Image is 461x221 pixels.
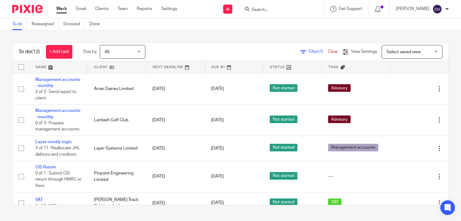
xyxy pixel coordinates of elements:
[270,144,297,151] span: Not started
[35,165,56,169] a: CIS Return
[270,116,297,123] span: Not started
[432,4,442,14] img: svg%3E
[318,50,323,54] span: (1)
[89,18,104,30] a: Done
[328,173,384,179] div: ---
[211,87,224,91] span: [DATE]
[63,18,85,30] a: Snoozed
[88,192,147,214] td: [PERSON_NAME] Track Solutions Ltd
[328,116,351,123] span: Advisory
[12,5,43,13] img: Pixie
[146,136,205,161] td: [DATE]
[31,49,40,54] span: (12)
[35,146,80,157] span: 3 of 11 · Reallocate JHL debtors and creditors
[12,18,27,30] a: To do
[328,199,341,206] span: VAT
[56,6,67,12] a: Work
[88,105,147,136] td: Lamlash Golf Club
[35,109,80,119] a: Management accounts - monthly
[105,50,109,54] span: All
[396,6,429,12] p: [PERSON_NAME]
[35,121,79,132] span: 0 of 3 · Prepare management accounts
[251,7,306,13] input: Search
[328,65,339,69] span: Tags
[270,199,297,206] span: Not started
[32,18,59,30] a: Reassigned
[339,7,362,11] span: Get Support
[146,73,205,105] td: [DATE]
[35,171,81,188] span: 0 of 1 · Submit CIS return through HMRC or Xero
[35,198,43,202] a: VAT
[35,78,80,88] a: Management accounts - monthly
[211,174,224,178] span: [DATE]
[211,118,224,122] span: [DATE]
[118,6,128,12] a: Team
[137,6,152,12] a: Reports
[309,50,328,54] span: Filter
[83,49,97,55] p: Due by
[211,201,224,205] span: [DATE]
[88,161,147,192] td: Pinpoint Engineering Limited
[328,50,338,54] a: Clear
[161,6,177,12] a: Settings
[328,144,378,151] span: Management accounts
[328,84,351,92] span: Advisory
[88,73,147,105] td: Arran Dairies Limited
[46,45,72,59] a: + Add task
[270,172,297,180] span: Not started
[35,204,69,208] span: 1 of 7 · VAT review
[76,6,86,12] a: Email
[351,50,377,54] span: View Settings
[386,50,421,54] span: Select saved view
[211,146,224,150] span: [DATE]
[95,6,109,12] a: Clients
[35,140,71,144] a: Layer montly mgts
[146,161,205,192] td: [DATE]
[88,136,147,161] td: Layer Systems Limited
[270,84,297,92] span: Not started
[19,49,40,55] h1: To do
[146,192,205,214] td: [DATE]
[35,90,76,100] span: 2 of 3 · Send report to client
[146,105,205,136] td: [DATE]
